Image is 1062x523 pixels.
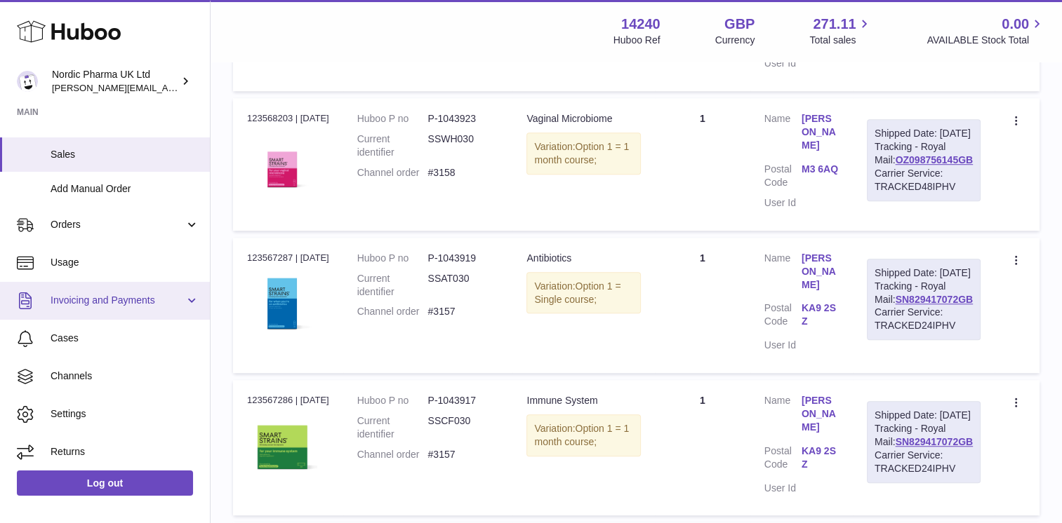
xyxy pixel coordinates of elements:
[764,394,802,437] dt: Name
[867,259,981,340] div: Tracking - Royal Mail:
[802,163,839,176] a: M3 6AQ
[428,133,499,159] dd: SSWH030
[357,166,428,179] dt: Channel order
[17,470,193,496] a: Log out
[428,305,499,318] dd: #3157
[875,266,973,280] div: Shipped Date: [DATE]
[655,238,750,373] td: 1
[428,166,499,179] dd: #3158
[428,112,499,125] dd: P-1043923
[764,339,802,352] dt: User Id
[655,98,750,230] td: 1
[428,272,499,299] dd: SSAT030
[927,15,1045,47] a: 0.00 AVAILABLE Stock Total
[875,306,973,332] div: Carrier Service: TRACKED24IPHV
[526,272,640,314] div: Variation:
[724,15,755,34] strong: GBP
[809,34,872,47] span: Total sales
[428,252,499,265] dd: P-1043919
[357,448,428,461] dt: Channel order
[802,394,839,434] a: [PERSON_NAME]
[17,71,38,92] img: joe.plant@parapharmdev.com
[357,394,428,407] dt: Huboo P no
[867,119,981,201] div: Tracking - Royal Mail:
[621,15,661,34] strong: 14240
[51,218,185,231] span: Orders
[526,252,640,265] div: Antibiotics
[51,407,199,421] span: Settings
[526,414,640,456] div: Variation:
[51,256,199,269] span: Usage
[764,57,802,70] dt: User Id
[247,412,317,482] img: Immune_System_30sachets_FrontFace.png
[875,449,973,475] div: Carrier Service: TRACKED24IPHV
[51,148,199,161] span: Sales
[875,409,973,422] div: Shipped Date: [DATE]
[802,301,839,328] a: KA9 2SZ
[357,133,428,159] dt: Current identifier
[526,112,640,125] div: Vaginal Microbiome
[613,34,661,47] div: Huboo Ref
[247,112,329,125] div: 123568203 | [DATE]
[764,196,802,210] dt: User Id
[52,82,281,93] span: [PERSON_NAME][EMAIL_ADDRESS][DOMAIN_NAME]
[927,34,1045,47] span: AVAILABLE Stock Total
[51,332,199,345] span: Cases
[895,436,973,447] a: SN829417072GB
[51,445,199,459] span: Returns
[526,133,640,175] div: Variation:
[764,482,802,495] dt: User Id
[764,444,802,475] dt: Postal Code
[867,401,981,482] div: Tracking - Royal Mail:
[802,112,839,152] a: [PERSON_NAME]
[247,252,329,264] div: 123567287 | [DATE]
[875,127,973,140] div: Shipped Date: [DATE]
[247,269,317,339] img: 2.png
[534,423,629,447] span: Option 1 = 1 month course;
[52,68,178,95] div: Nordic Pharma UK Ltd
[809,15,872,47] a: 271.11 Total sales
[895,154,973,165] a: OZ098756145GB
[51,294,185,307] span: Invoicing and Payments
[802,252,839,292] a: [PERSON_NAME]
[1002,15,1029,34] span: 0.00
[357,252,428,265] dt: Huboo P no
[357,112,428,125] dt: Huboo P no
[895,294,973,305] a: SN829417072GB
[534,141,629,165] span: Option 1 = 1 month course;
[357,305,428,318] dt: Channel order
[655,380,750,515] td: 1
[715,34,755,47] div: Currency
[764,163,802,189] dt: Postal Code
[51,369,199,383] span: Channels
[357,414,428,441] dt: Current identifier
[764,112,802,156] dt: Name
[534,280,620,305] span: Option 1 = Single course;
[802,444,839,471] a: KA9 2SZ
[428,414,499,441] dd: SSCF030
[526,394,640,407] div: Immune System
[764,301,802,332] dt: Postal Code
[428,448,499,461] dd: #3157
[764,252,802,295] dt: Name
[51,182,199,196] span: Add Manual Order
[428,394,499,407] dd: P-1043917
[813,15,856,34] span: 271.11
[247,394,329,407] div: 123567286 | [DATE]
[357,272,428,299] dt: Current identifier
[875,167,973,193] div: Carrier Service: TRACKED48IPHV
[247,130,317,200] img: Vaginal_Microbiome_30Capsules_FrontFace.png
